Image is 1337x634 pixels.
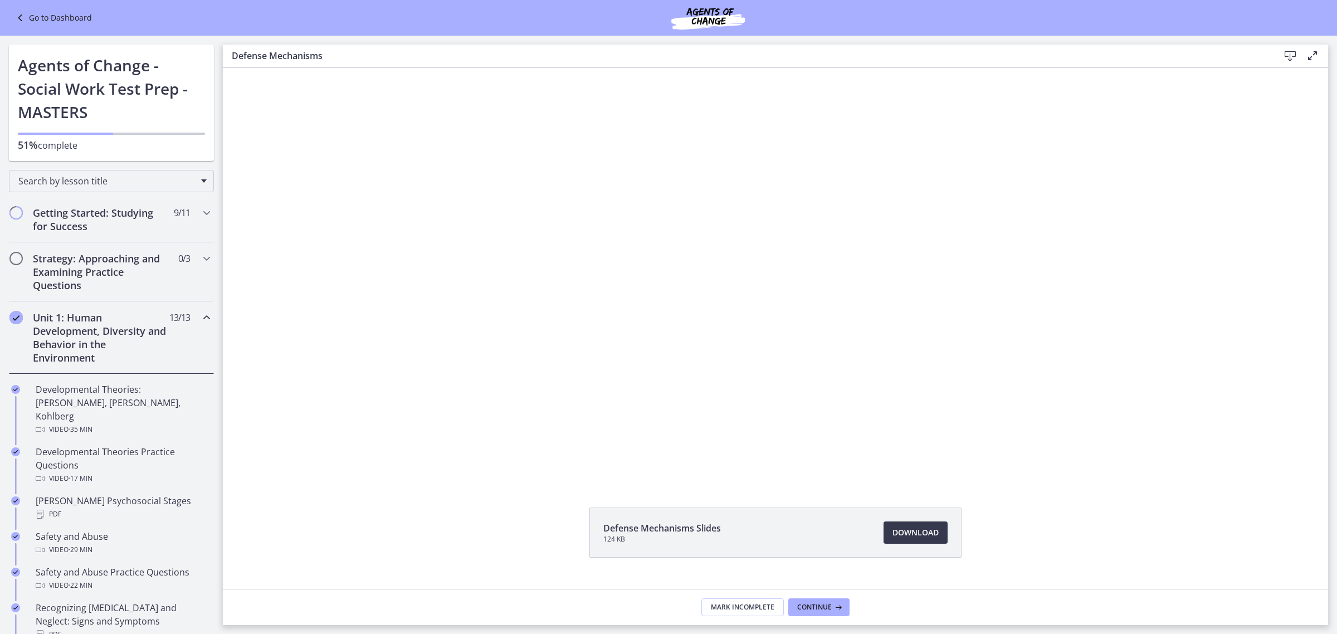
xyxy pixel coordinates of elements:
[36,579,209,592] div: Video
[11,385,20,394] i: Completed
[33,252,169,292] h2: Strategy: Approaching and Examining Practice Questions
[9,170,214,192] div: Search by lesson title
[232,49,1261,62] h3: Defense Mechanisms
[701,598,784,616] button: Mark Incomplete
[33,311,169,364] h2: Unit 1: Human Development, Diversity and Behavior in the Environment
[18,138,38,152] span: 51%
[36,445,209,485] div: Developmental Theories Practice Questions
[9,311,23,324] i: Completed
[11,447,20,456] i: Completed
[36,383,209,436] div: Developmental Theories: [PERSON_NAME], [PERSON_NAME], Kohlberg
[36,472,209,485] div: Video
[33,206,169,233] h2: Getting Started: Studying for Success
[603,521,721,535] span: Defense Mechanisms Slides
[13,11,92,25] a: Go to Dashboard
[36,494,209,521] div: [PERSON_NAME] Psychosocial Stages
[711,603,774,612] span: Mark Incomplete
[69,472,92,485] span: · 17 min
[892,526,939,539] span: Download
[36,565,209,592] div: Safety and Abuse Practice Questions
[36,423,209,436] div: Video
[36,530,209,557] div: Safety and Abuse
[69,543,92,557] span: · 29 min
[641,4,775,31] img: Agents of Change
[36,543,209,557] div: Video
[18,175,196,187] span: Search by lesson title
[18,53,205,124] h1: Agents of Change - Social Work Test Prep - MASTERS
[11,568,20,577] i: Completed
[11,496,20,505] i: Completed
[11,603,20,612] i: Completed
[36,508,209,521] div: PDF
[11,532,20,541] i: Completed
[178,252,190,265] span: 0 / 3
[69,579,92,592] span: · 22 min
[223,68,1328,482] iframe: Video Lesson
[69,423,92,436] span: · 35 min
[18,138,205,152] p: complete
[788,598,850,616] button: Continue
[797,603,832,612] span: Continue
[603,535,721,544] span: 124 KB
[169,311,190,324] span: 13 / 13
[884,521,948,544] a: Download
[174,206,190,220] span: 9 / 11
